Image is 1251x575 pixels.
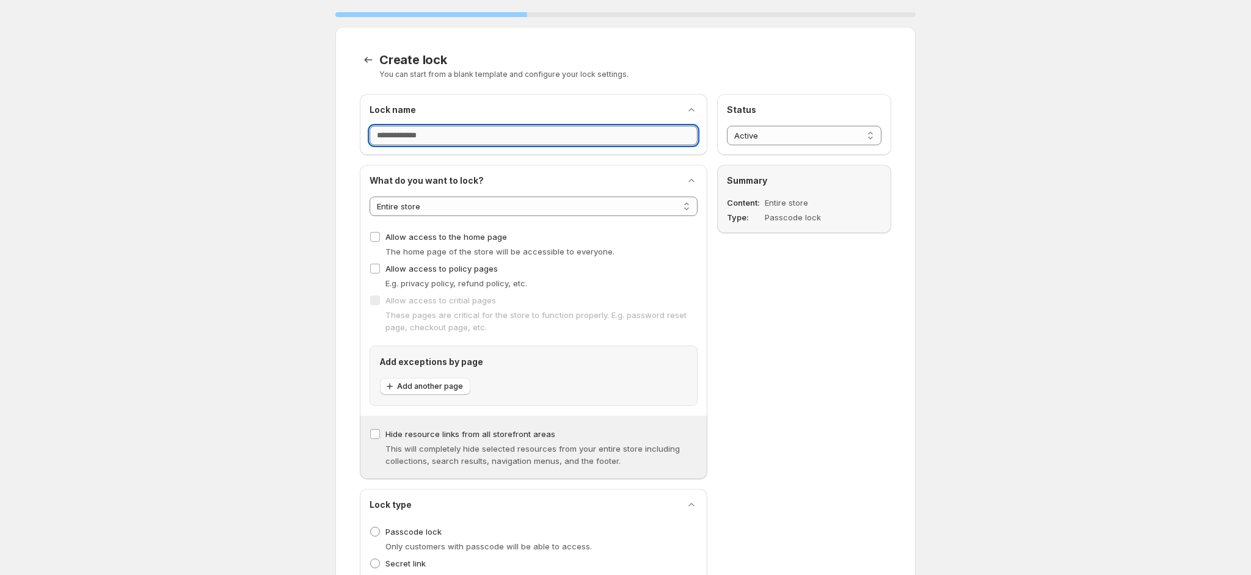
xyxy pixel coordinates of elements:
[360,51,377,68] button: Back to templates
[385,295,496,305] span: Allow access to critial pages
[727,197,762,209] dt: Content:
[727,104,881,116] h2: Status
[385,310,687,332] span: These pages are critical for the store to function properly. E.g. password reset page, checkout p...
[370,175,484,187] h2: What do you want to lock?
[380,356,687,368] h2: Add exceptions by page
[385,232,507,242] span: Allow access to the home page
[385,264,498,273] span: Allow access to policy pages
[727,211,762,223] dt: Type:
[385,527,442,537] span: Passcode lock
[385,429,555,439] span: Hide resource links from all storefront areas
[397,382,463,391] span: Add another page
[370,104,416,116] h2: Lock name
[379,52,447,67] span: Create lock
[380,378,470,395] button: Add another page
[385,559,426,568] span: Secret link
[385,247,615,256] span: The home page of the store will be accessible to everyone.
[385,278,527,288] span: E.g. privacy policy, refund policy, etc.
[370,499,412,511] h2: Lock type
[727,175,881,187] h2: Summary
[385,444,680,466] span: This will completely hide selected resources from your entire store including collections, search...
[765,211,850,223] dd: Passcode lock
[385,541,592,551] span: Only customers with passcode will be able to access.
[765,197,850,209] dd: Entire store
[379,70,891,79] p: You can start from a blank template and configure your lock settings.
